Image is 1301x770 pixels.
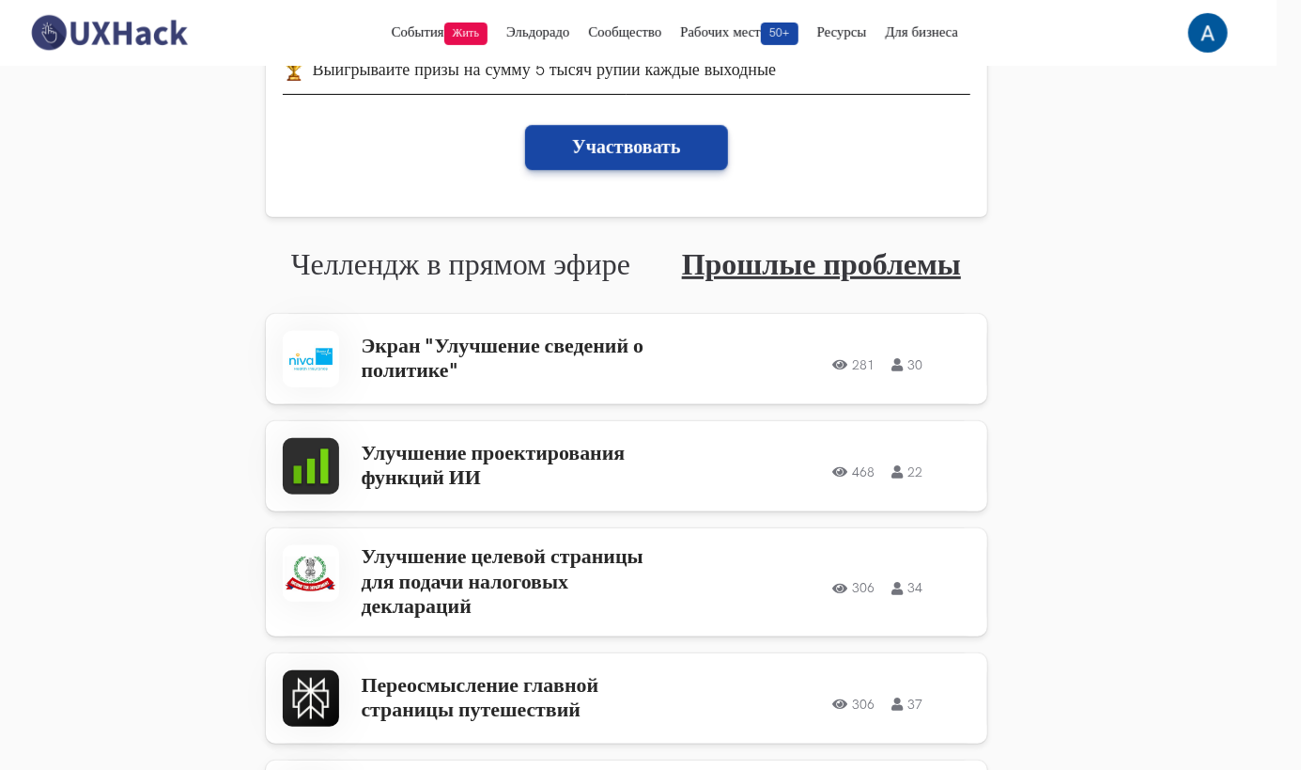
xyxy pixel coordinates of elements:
[25,13,193,53] img: UXHack-logo.png
[392,24,444,40] font: События
[680,24,760,40] font: Рабочих мест
[444,23,488,45] span: Жить
[283,58,305,81] img: trophy.png
[908,699,923,711] font: 37
[853,699,875,711] font: 306
[266,653,987,744] a: Переосмысление главной страницы путешествий30637
[761,23,798,45] span: 50+
[908,466,923,479] font: 22
[908,359,923,371] font: 30
[266,421,987,511] a: Улучшение проектирования функций ИИ46822
[266,217,987,284] ul: Интерфейс вкладок
[266,528,987,636] a: Улучшение целевой страницы для подачи налоговых деклараций30634
[291,247,630,284] a: Челлендж в прямом эфире
[853,582,875,594] font: 306
[908,582,923,594] font: 34
[853,359,875,371] font: 281
[682,247,961,284] a: Прошлые проблемы
[362,674,655,724] h3: Переосмысление главной страницы путешествий
[362,335,655,385] h3: Экран "Улучшение сведений о политике"
[362,442,655,492] h3: Улучшение проектирования функций ИИ
[525,125,728,170] button: Участвовать
[266,314,987,404] a: Экран "Улучшение сведений о политике"28130
[313,60,777,80] font: Выигрывайте призы на сумму 5 тысяч рупий каждые выходные
[853,466,875,479] font: 468
[362,545,655,620] h3: Улучшение целевой страницы для подачи налоговых деклараций
[1188,13,1228,53] img: Фотография вашего профиля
